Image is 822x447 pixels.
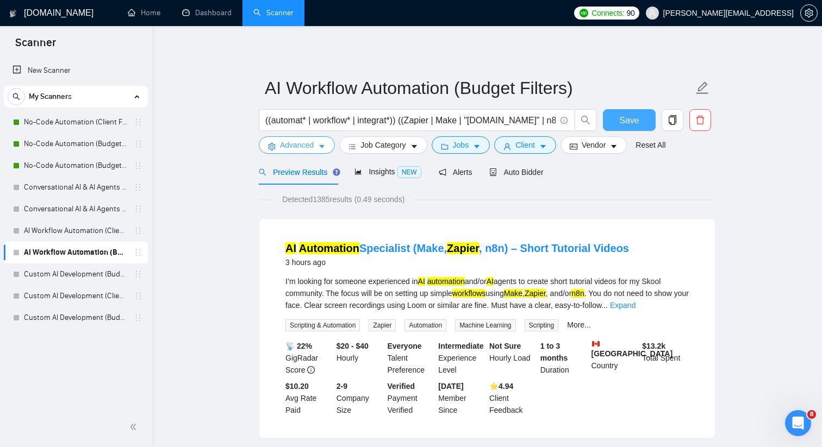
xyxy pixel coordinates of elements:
span: Detected 1385 results (0.49 seconds) [275,193,412,205]
span: Advanced [280,139,314,151]
mark: Zapier [447,242,479,254]
div: Client Feedback [487,380,538,416]
mark: Automation [299,242,359,254]
div: GigRadar Score [283,340,334,376]
b: [GEOGRAPHIC_DATA] [591,340,673,358]
span: robot [489,168,497,176]
a: Custom AI Development (Budget Filter) [24,263,127,285]
button: search [575,109,596,131]
span: Zapier [369,319,396,331]
div: Company Size [334,380,385,416]
span: user [649,9,656,17]
b: Verified [388,382,415,391]
b: Intermediate [438,342,483,350]
span: caret-down [610,142,618,150]
a: setting [800,9,818,17]
b: Not Sure [489,342,521,350]
span: My Scanners [29,86,72,108]
span: holder [134,118,142,127]
div: Total Spent [640,340,691,376]
span: edit [695,81,709,95]
span: caret-down [410,142,418,150]
a: Reset All [636,139,665,151]
div: Member Since [436,380,487,416]
a: Expand [610,301,636,310]
a: Conversational AI & AI Agents (Client Filters) [24,177,127,198]
span: holder [134,161,142,170]
span: info-circle [307,366,315,374]
span: bars [348,142,356,150]
span: holder [134,270,142,279]
span: holder [134,226,142,235]
span: 90 [627,7,635,19]
span: Connects: [591,7,624,19]
span: holder [134,140,142,148]
a: Custom AI Development (Client Filters) [24,285,127,307]
b: ⭐️ 4.94 [489,382,513,391]
span: Preview Results [259,168,337,177]
b: Everyone [388,342,422,350]
span: Automation [404,319,446,331]
b: $ 13.2k [642,342,665,350]
span: holder [134,205,142,213]
span: Job Category [360,139,406,151]
a: No-Code Automation (Budget Filters) [24,133,127,155]
mark: AI [285,242,296,254]
div: 3 hours ago [285,256,629,269]
span: Scripting [525,319,559,331]
span: folder [441,142,449,150]
mark: Make [504,289,522,298]
div: Tooltip anchor [332,167,341,177]
span: Machine Learning [455,319,515,331]
a: No-Code Automation (Budget Filters W4, Aug) [24,155,127,177]
div: Experience Level [436,340,487,376]
span: holder [134,183,142,192]
span: ... [601,301,608,310]
div: Talent Preference [385,340,437,376]
span: copy [662,115,683,125]
span: NEW [397,166,421,178]
div: Hourly Load [487,340,538,376]
span: area-chart [354,168,362,175]
input: Scanner name... [265,74,693,102]
span: Alerts [439,168,472,177]
mark: automation [427,277,465,286]
div: Hourly [334,340,385,376]
b: $20 - $40 [337,342,369,350]
img: upwork-logo.png [580,9,588,17]
b: [DATE] [438,382,463,391]
img: 🇨🇦 [592,340,600,348]
span: Save [619,114,639,127]
span: caret-down [473,142,481,150]
span: Auto Bidder [489,168,543,177]
button: userClientcaret-down [494,136,556,154]
b: 📡 22% [285,342,312,350]
span: caret-down [318,142,326,150]
span: 8 [807,410,816,419]
button: idcardVendorcaret-down [561,136,627,154]
a: dashboardDashboard [182,8,232,17]
mark: AI [487,277,494,286]
b: 2-9 [337,382,347,391]
b: $10.20 [285,382,309,391]
span: Jobs [453,139,469,151]
li: New Scanner [4,60,148,81]
span: delete [690,115,711,125]
span: search [259,168,266,176]
a: Custom AI Development (Budget Filters) [24,307,127,329]
a: AI AutomationSpecialist (Make,Zapier, n8n) – Short Tutorial Videos [285,242,629,254]
a: searchScanner [253,8,294,17]
a: New Scanner [13,60,139,81]
mark: Zapier [525,289,546,298]
span: idcard [570,142,577,150]
div: Payment Verified [385,380,437,416]
span: search [8,93,24,100]
mark: n8n [571,289,584,298]
span: holder [134,292,142,300]
span: setting [801,9,817,17]
img: logo [9,5,17,22]
div: I’m looking for someone experienced in and/or agents to create short tutorial videos for my Skool... [285,275,689,311]
a: More... [567,320,591,329]
a: AI Workflow Automation (Client Filters) [24,220,127,242]
span: Client [515,139,535,151]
